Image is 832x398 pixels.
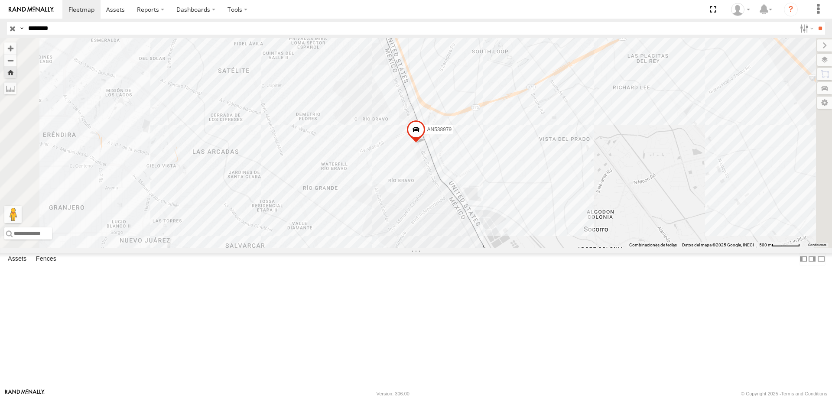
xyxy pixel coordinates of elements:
[629,242,677,248] button: Combinaciones de teclas
[817,97,832,109] label: Map Settings
[808,253,816,265] label: Dock Summary Table to the Right
[781,391,827,396] a: Terms and Conditions
[32,253,61,265] label: Fences
[4,42,16,54] button: Zoom in
[784,3,798,16] i: ?
[4,54,16,66] button: Zoom out
[4,66,16,78] button: Zoom Home
[759,243,772,247] span: 500 m
[9,6,54,13] img: rand-logo.svg
[799,253,808,265] label: Dock Summary Table to the Left
[741,391,827,396] div: © Copyright 2025 -
[728,3,753,16] div: Juan Menchaca
[5,389,45,398] a: Visit our Website
[796,22,815,35] label: Search Filter Options
[3,253,31,265] label: Assets
[18,22,25,35] label: Search Query
[808,243,826,247] a: Condiciones (se abre en una nueva pestaña)
[757,242,803,248] button: Escala del mapa: 500 m por 61 píxeles
[427,126,452,133] span: AN538979
[377,391,409,396] div: Version: 306.00
[817,253,825,265] label: Hide Summary Table
[682,243,754,247] span: Datos del mapa ©2025 Google, INEGI
[4,82,16,94] label: Measure
[4,206,22,223] button: Arrastra el hombrecito naranja al mapa para abrir Street View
